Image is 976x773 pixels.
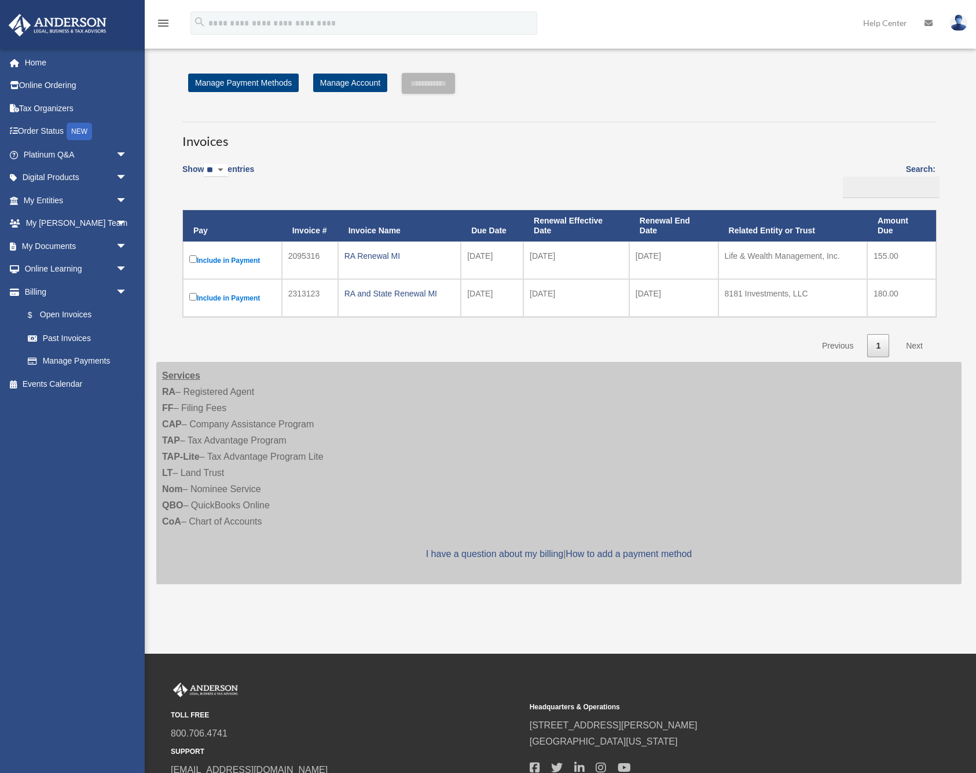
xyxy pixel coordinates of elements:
a: 1 [867,334,889,358]
label: Search: [839,162,935,198]
a: Order StatusNEW [8,120,145,144]
a: Manage Account [313,74,387,92]
td: [DATE] [523,279,629,317]
td: [DATE] [629,279,718,317]
td: [DATE] [461,241,523,279]
th: Renewal Effective Date: activate to sort column ascending [523,210,629,241]
td: [DATE] [629,241,718,279]
strong: FF [162,403,174,413]
a: Previous [813,334,862,358]
th: Invoice Name: activate to sort column ascending [338,210,461,241]
strong: RA [162,387,175,397]
a: [GEOGRAPHIC_DATA][US_STATE] [530,737,678,746]
i: menu [156,16,170,30]
input: Include in Payment [189,293,197,301]
td: [DATE] [523,241,629,279]
th: Invoice #: activate to sort column ascending [282,210,338,241]
a: Online Learningarrow_drop_down [8,258,145,281]
strong: TAP [162,435,180,445]
label: Include in Payment [189,291,276,305]
a: Manage Payment Methods [188,74,299,92]
th: Pay: activate to sort column descending [183,210,282,241]
a: Home [8,51,145,74]
td: 2095316 [282,241,338,279]
strong: Services [162,371,200,380]
img: User Pic [950,14,967,31]
a: I have a question about my billing [426,549,563,559]
th: Due Date: activate to sort column ascending [461,210,523,241]
td: 2313123 [282,279,338,317]
a: How to add a payment method [566,549,692,559]
div: RA Renewal MI [344,248,455,264]
td: [DATE] [461,279,523,317]
img: Anderson Advisors Platinum Portal [5,14,110,36]
th: Related Entity or Trust: activate to sort column ascending [718,210,868,241]
div: – Registered Agent – Filing Fees – Company Assistance Program – Tax Advantage Program – Tax Advan... [156,362,962,584]
th: Renewal End Date: activate to sort column ascending [629,210,718,241]
span: arrow_drop_down [116,166,139,190]
a: My Entitiesarrow_drop_down [8,189,145,212]
a: Platinum Q&Aarrow_drop_down [8,143,145,166]
a: menu [156,20,170,30]
a: Digital Productsarrow_drop_down [8,166,145,189]
a: $Open Invoices [16,303,133,327]
small: SUPPORT [171,746,522,758]
a: Past Invoices [16,327,139,350]
a: Next [897,334,931,358]
span: arrow_drop_down [116,189,139,213]
td: Life & Wealth Management, Inc. [718,241,868,279]
td: 180.00 [867,279,936,317]
a: Manage Payments [16,350,139,373]
p: | [162,546,956,562]
strong: Nom [162,484,183,494]
td: 155.00 [867,241,936,279]
small: Headquarters & Operations [530,701,880,713]
span: arrow_drop_down [116,143,139,167]
a: My [PERSON_NAME] Teamarrow_drop_down [8,212,145,235]
strong: TAP-Lite [162,452,200,461]
img: Anderson Advisors Platinum Portal [171,683,240,698]
strong: QBO [162,500,183,510]
select: Showentries [204,164,228,177]
span: arrow_drop_down [116,212,139,236]
a: Billingarrow_drop_down [8,280,139,303]
i: search [193,16,206,28]
a: My Documentsarrow_drop_down [8,235,145,258]
strong: LT [162,468,173,478]
span: arrow_drop_down [116,235,139,258]
strong: CAP [162,419,182,429]
span: $ [34,308,40,323]
div: NEW [67,123,92,140]
input: Include in Payment [189,255,197,263]
span: arrow_drop_down [116,280,139,304]
a: Tax Organizers [8,97,145,120]
label: Show entries [182,162,254,189]
input: Search: [843,177,940,199]
h3: Invoices [182,122,935,151]
a: 800.706.4741 [171,728,228,738]
a: [STREET_ADDRESS][PERSON_NAME] [530,720,698,730]
td: 8181 Investments, LLC [718,279,868,317]
span: arrow_drop_down [116,258,139,281]
strong: CoA [162,516,181,526]
label: Include in Payment [189,253,276,268]
div: RA and State Renewal MI [344,285,455,302]
a: Online Ordering [8,74,145,97]
small: TOLL FREE [171,709,522,721]
th: Amount Due: activate to sort column ascending [867,210,936,241]
a: Events Calendar [8,372,145,395]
